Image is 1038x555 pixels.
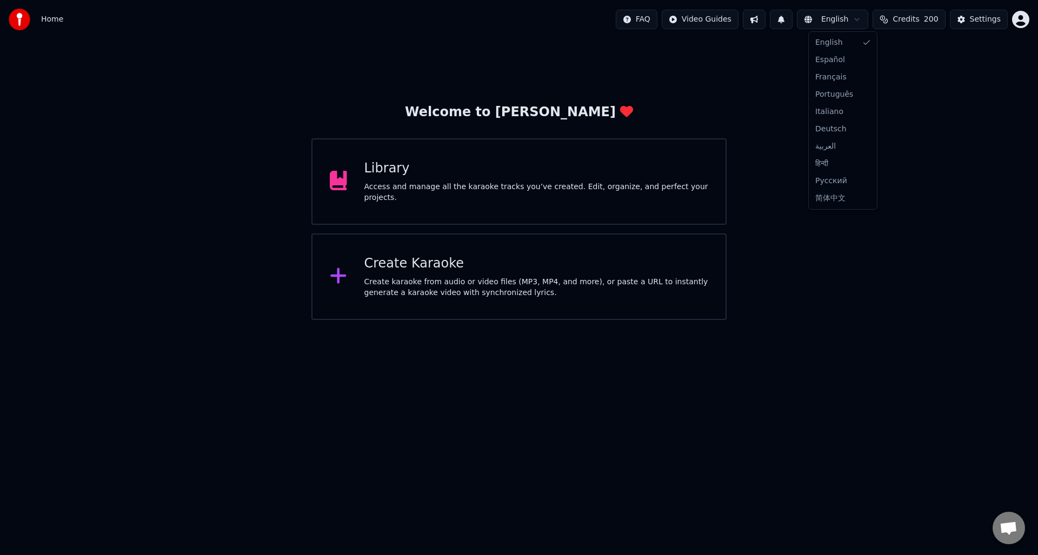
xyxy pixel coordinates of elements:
span: العربية [815,141,836,152]
span: Français [815,72,847,83]
span: Русский [815,176,847,186]
span: Italiano [815,106,843,117]
span: English [815,37,843,48]
span: हिन्दी [815,158,828,169]
span: 简体中文 [815,193,846,204]
span: Español [815,55,845,65]
span: Português [815,89,853,100]
span: Deutsch [815,124,847,135]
